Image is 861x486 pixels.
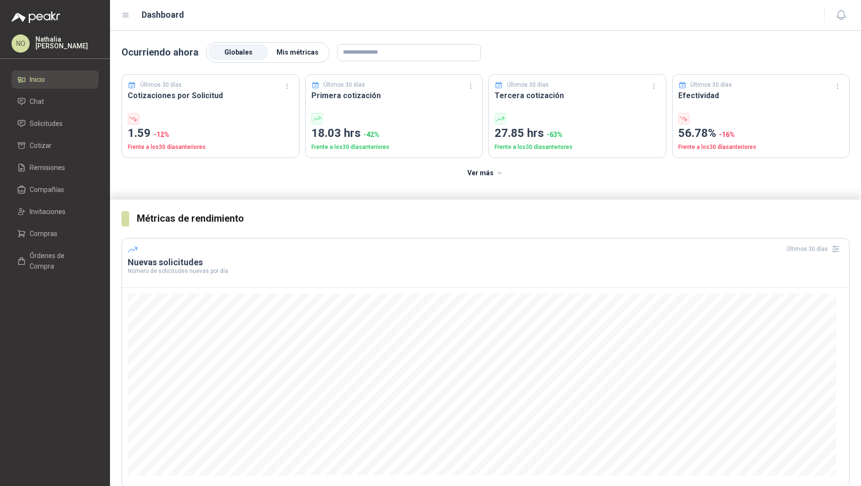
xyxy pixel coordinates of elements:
[11,70,99,89] a: Inicio
[11,11,60,23] img: Logo peakr
[128,268,843,274] p: Número de solicitudes nuevas por día
[137,211,850,226] h3: Métricas de rendimiento
[142,8,184,22] h1: Dashboard
[30,118,63,129] span: Solicitudes
[495,124,660,143] p: 27.85 hrs
[11,225,99,243] a: Compras
[495,90,660,102] h3: Tercera cotización
[11,158,99,177] a: Remisiones
[11,114,99,133] a: Solicitudes
[276,48,319,56] span: Mis métricas
[11,247,99,275] a: Órdenes de Compra
[462,164,509,183] button: Ver más
[140,80,182,90] p: Últimos 30 días
[311,124,477,143] p: 18.03 hrs
[30,228,57,239] span: Compras
[311,143,477,152] p: Frente a los 30 días anteriores
[311,90,477,102] h3: Primera cotización
[35,36,99,49] p: Nathalia [PERSON_NAME]
[30,206,66,217] span: Invitaciones
[719,131,735,138] span: -16 %
[678,124,844,143] p: 56.78%
[30,184,64,195] span: Compañías
[30,250,89,271] span: Órdenes de Compra
[690,80,732,90] p: Últimos 30 días
[547,131,563,138] span: -63 %
[30,162,65,173] span: Remisiones
[507,80,549,90] p: Últimos 30 días
[224,48,253,56] span: Globales
[128,257,843,268] h3: Nuevas solicitudes
[678,143,844,152] p: Frente a los 30 días anteriores
[121,45,199,60] p: Ocurriendo ahora
[128,90,293,102] h3: Cotizaciones por Solicitud
[364,131,379,138] span: -42 %
[786,241,843,257] div: Últimos 30 días
[495,143,660,152] p: Frente a los 30 días anteriores
[154,131,169,138] span: -12 %
[128,143,293,152] p: Frente a los 30 días anteriores
[678,90,844,102] h3: Efectividad
[11,181,99,199] a: Compañías
[30,74,45,85] span: Inicio
[30,96,44,107] span: Chat
[11,136,99,155] a: Cotizar
[30,140,52,151] span: Cotizar
[128,124,293,143] p: 1.59
[11,92,99,111] a: Chat
[11,34,30,53] div: NO
[11,203,99,221] a: Invitaciones
[323,80,365,90] p: Últimos 30 días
